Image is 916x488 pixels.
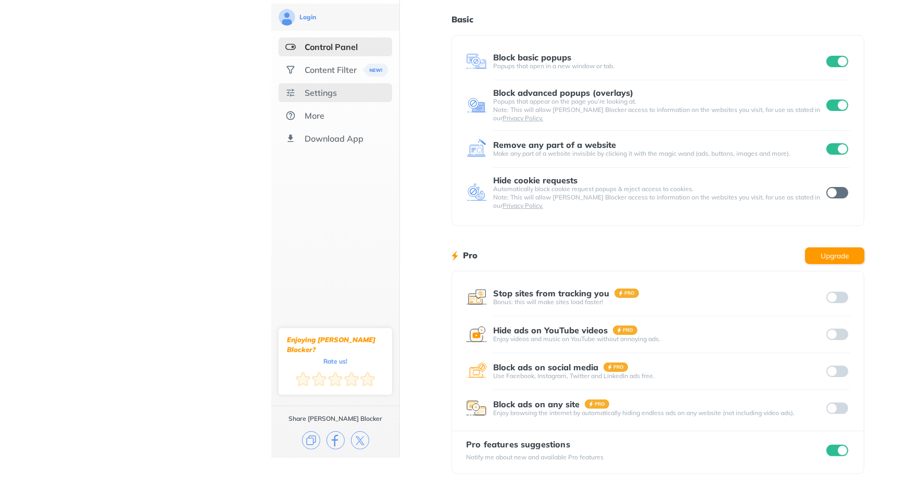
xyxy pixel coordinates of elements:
[466,361,487,382] img: feature icon
[466,139,487,159] img: feature icon
[503,114,543,122] a: Privacy Policy.
[466,398,487,419] img: feature icon
[323,359,347,364] div: Rate us!
[463,248,478,262] h1: Pro
[493,409,824,417] div: Enjoy browsing the internet by automatically hiding endless ads on any website (not including vid...
[493,62,824,70] div: Popups that open in a new window or tab.
[493,97,824,122] div: Popups that appear on the page you’re looking at. Note: This will allow [PERSON_NAME] Blocker acc...
[362,64,388,77] img: menuBanner.svg
[585,399,610,409] img: pro-badge.svg
[493,88,633,97] div: Block advanced popups (overlays)
[466,453,604,461] div: Notify me about new and available Pro features
[305,65,357,75] div: Content Filter
[466,51,487,72] img: feature icon
[493,362,598,372] div: Block ads on social media
[493,176,578,185] div: Hide cookie requests
[451,12,864,26] h1: Basic
[466,324,487,345] img: feature icon
[493,335,824,343] div: Enjoy videos and music on YouTube without annoying ads.
[466,182,487,203] img: feature icon
[493,289,609,298] div: Stop sites from tracking you
[493,140,616,149] div: Remove any part of a website
[604,362,629,372] img: pro-badge.svg
[493,53,571,62] div: Block basic popups
[287,335,384,355] div: Enjoying [PERSON_NAME] Blocker?
[614,289,639,298] img: pro-badge.svg
[613,326,638,335] img: pro-badge.svg
[305,42,358,52] div: Control Panel
[288,415,382,423] div: Share [PERSON_NAME] Blocker
[466,95,487,116] img: feature icon
[493,298,824,306] div: Bonus: this will make sites load faster!
[493,399,580,409] div: Block ads on any site
[299,13,316,21] div: Login
[493,185,824,210] div: Automatically block cookie request popups & reject access to cookies. Note: This will allow [PERS...
[302,431,320,449] img: copy.svg
[305,87,337,98] div: Settings
[493,372,824,380] div: Use Facebook, Instagram, Twitter and LinkedIn ads free.
[305,110,324,121] div: More
[503,202,543,209] a: Privacy Policy.
[493,149,824,158] div: Make any part of a website invisible by clicking it with the magic wand (ads, buttons, images and...
[466,440,604,449] div: Pro features suggestions
[285,133,296,144] img: download-app.svg
[327,431,345,449] img: facebook.svg
[451,249,458,262] img: lighting bolt
[305,133,363,144] div: Download App
[466,287,487,308] img: feature icon
[285,65,296,75] img: social.svg
[285,110,296,121] img: about.svg
[285,42,296,52] img: features-selected.svg
[285,87,296,98] img: settings.svg
[805,247,864,264] button: Upgrade
[493,326,608,335] div: Hide ads on YouTube videos
[351,431,369,449] img: x.svg
[279,9,295,26] img: avatar.svg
